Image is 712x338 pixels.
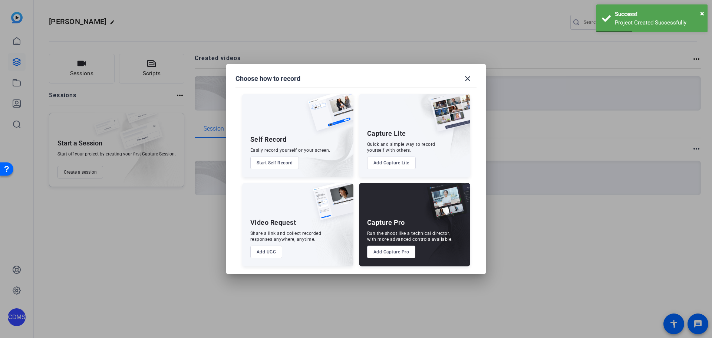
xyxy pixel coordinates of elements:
button: Add UGC [250,246,283,258]
mat-icon: close [463,74,472,83]
div: Run the shoot like a technical director, with more advanced controls available. [367,230,453,242]
h1: Choose how to record [235,74,300,83]
div: Capture Lite [367,129,406,138]
div: Project Created Successfully [615,19,702,27]
div: Video Request [250,218,296,227]
img: embarkstudio-capture-pro.png [415,192,470,266]
img: capture-pro.png [421,183,470,228]
img: embarkstudio-ugc-content.png [310,206,353,266]
span: × [700,9,704,18]
div: Self Record [250,135,287,144]
button: Add Capture Pro [367,246,416,258]
div: Share a link and collect recorded responses anywhere, anytime. [250,230,322,242]
img: ugc-content.png [307,183,353,228]
div: Capture Pro [367,218,405,227]
button: Close [700,8,704,19]
button: Add Capture Lite [367,157,416,169]
button: Start Self Record [250,157,299,169]
div: Easily record yourself or your screen. [250,147,330,153]
img: embarkstudio-capture-lite.png [404,94,470,168]
div: Success! [615,10,702,19]
div: Quick and simple way to record yourself with others. [367,141,435,153]
img: self-record.png [302,94,353,138]
img: capture-lite.png [424,94,470,139]
img: embarkstudio-self-record.png [289,110,353,177]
